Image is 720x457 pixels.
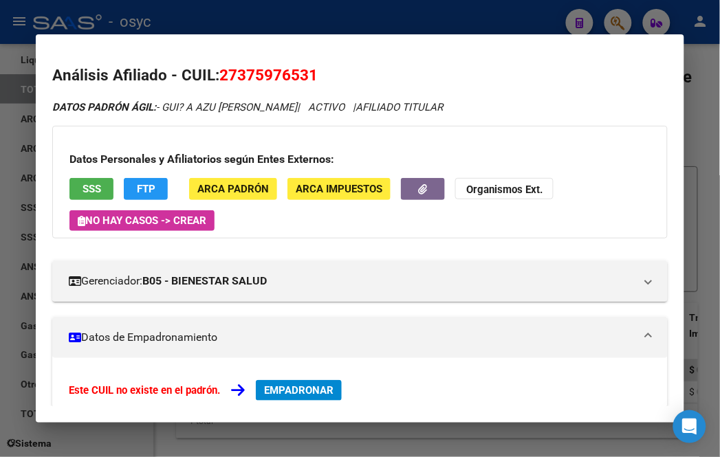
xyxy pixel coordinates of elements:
[142,273,267,289] strong: B05 - BIENESTAR SALUD
[69,210,215,231] button: No hay casos -> Crear
[137,183,155,196] span: FTP
[52,101,443,113] i: | ACTIVO |
[466,184,543,197] strong: Organismos Ext.
[673,410,706,443] div: Open Intercom Messenger
[287,178,391,199] button: ARCA Impuestos
[197,183,269,196] span: ARCA Padrón
[189,178,277,199] button: ARCA Padrón
[52,64,667,87] h2: Análisis Afiliado - CUIL:
[83,183,101,196] span: SSS
[124,178,168,199] button: FTP
[52,101,156,113] strong: DATOS PADRÓN ÁGIL:
[256,380,342,401] button: EMPADRONAR
[52,260,667,302] mat-expansion-panel-header: Gerenciador:B05 - BIENESTAR SALUD
[69,329,634,346] mat-panel-title: Datos de Empadronamiento
[69,384,220,397] strong: Este CUIL no existe en el padrón.
[264,384,334,397] span: EMPADRONAR
[69,273,634,289] mat-panel-title: Gerenciador:
[78,214,206,227] span: No hay casos -> Crear
[219,66,318,84] span: 27375976531
[69,151,650,168] h3: Datos Personales y Afiliatorios según Entes Externos:
[455,178,554,199] button: Organismos Ext.
[69,178,113,199] button: SSS
[52,317,667,358] mat-expansion-panel-header: Datos de Empadronamiento
[356,101,443,113] span: AFILIADO TITULAR
[52,101,297,113] span: - GUI? A AZU [PERSON_NAME]
[296,183,382,196] span: ARCA Impuestos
